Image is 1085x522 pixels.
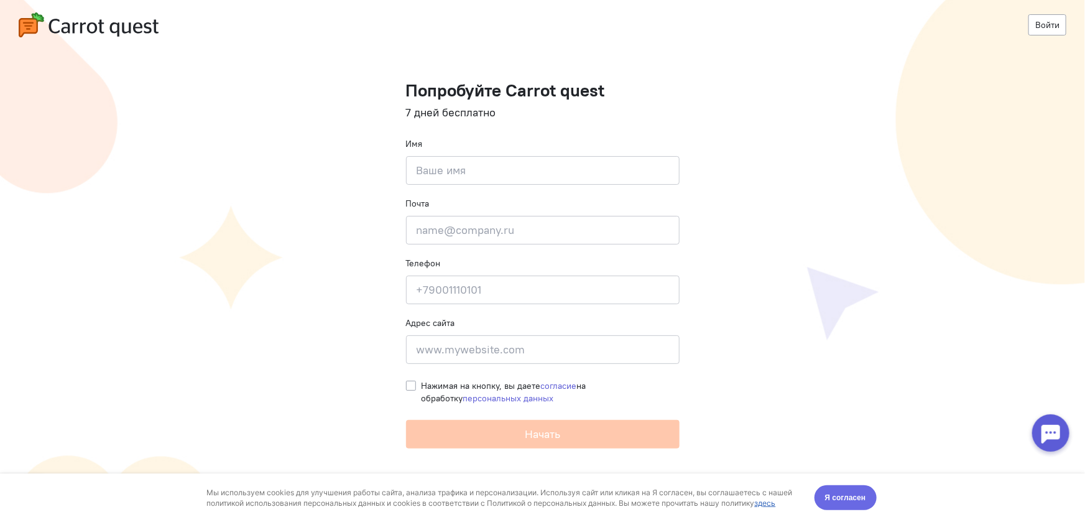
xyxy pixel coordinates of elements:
[406,106,680,119] h4: 7 дней бесплатно
[207,14,800,35] div: Мы используем cookies для улучшения работы сайта, анализа трафика и персонализации. Используя сай...
[406,420,680,449] button: Начать
[825,18,866,30] span: Я согласен
[406,81,680,100] h1: Попробуйте Carrot quest
[406,137,423,150] label: Имя
[463,393,554,404] a: персональных данных
[406,276,680,304] input: +79001110101
[406,216,680,245] input: name@company.ru
[541,380,577,391] a: согласие
[406,335,680,364] input: www.mywebsite.com
[406,197,430,210] label: Почта
[406,257,441,269] label: Телефон
[422,380,586,404] span: Нажимая на кнопку, вы даете на обработку
[19,12,159,37] img: carrot-quest-logo.svg
[406,156,680,185] input: Ваше имя
[1028,14,1066,35] a: Войти
[525,427,560,441] span: Начать
[815,12,877,37] button: Я согласен
[755,25,776,34] a: здесь
[406,317,455,329] label: Адрес сайта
